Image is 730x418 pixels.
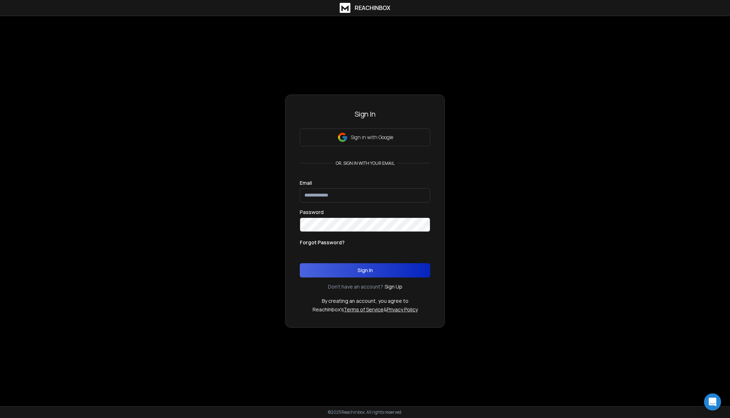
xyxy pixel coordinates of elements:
a: Terms of Service [344,306,384,313]
label: Password [300,210,324,215]
p: © 2025 Reachinbox. All rights reserved. [328,409,402,415]
p: Forgot Password? [300,239,345,246]
p: Sign in with Google [351,134,393,141]
a: Sign Up [385,283,402,290]
a: ReachInbox [340,3,390,13]
p: ReachInbox's & [313,306,418,313]
img: logo [340,3,350,13]
button: Sign In [300,263,430,277]
h1: ReachInbox [355,4,390,12]
a: Privacy Policy [387,306,418,313]
div: Open Intercom Messenger [704,393,721,411]
h3: Sign In [300,109,430,119]
p: By creating an account, you agree to [322,297,408,305]
label: Email [300,180,312,185]
p: or, sign in with your email [333,160,397,166]
button: Sign in with Google [300,128,430,146]
p: Don't have an account? [328,283,383,290]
